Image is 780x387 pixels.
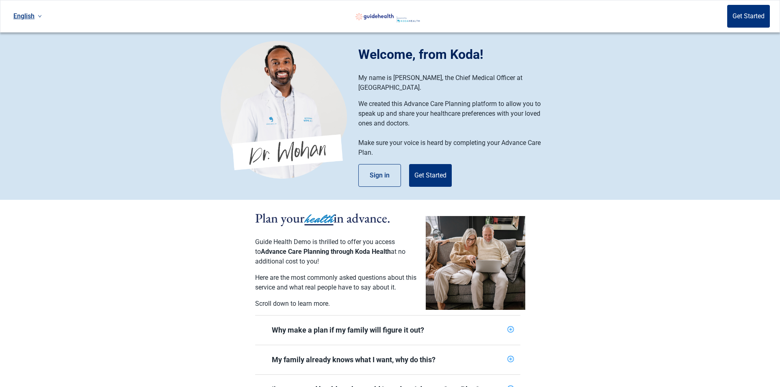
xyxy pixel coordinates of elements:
[358,99,551,128] p: We created this Advance Care Planning platform to allow you to speak up and share your healthcare...
[255,345,520,374] div: My family already knows what I want, why do this?
[358,73,551,93] p: My name is [PERSON_NAME], the Chief Medical Officer at [GEOGRAPHIC_DATA].
[507,356,514,362] span: plus-circle
[255,316,520,345] div: Why make a plan if my family will figure it out?
[272,325,504,335] div: Why make a plan if my family will figure it out?
[255,299,418,309] p: Scroll down to learn more.
[358,45,559,64] h1: Welcome, from Koda!
[255,273,418,292] p: Here are the most commonly asked questions about this service and what real people have to say ab...
[255,210,305,227] span: Plan your
[334,210,390,227] span: in advance.
[344,10,427,23] img: Koda Health
[272,355,504,365] div: My family already knows what I want, why do this?
[358,164,401,187] button: Sign in
[358,138,551,158] p: Make sure your voice is heard by completing your Advance Care Plan.
[261,248,391,255] span: Advance Care Planning through Koda Health
[426,216,525,310] img: Couple planning their healthcare together
[409,164,452,187] button: Get Started
[10,9,45,23] a: Current language: English
[727,5,770,28] button: Get Started
[255,238,395,255] span: Guide Health Demo is thrilled to offer you access to
[305,210,334,228] span: health
[221,41,347,179] img: Koda Health
[38,14,42,18] span: down
[507,326,514,333] span: plus-circle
